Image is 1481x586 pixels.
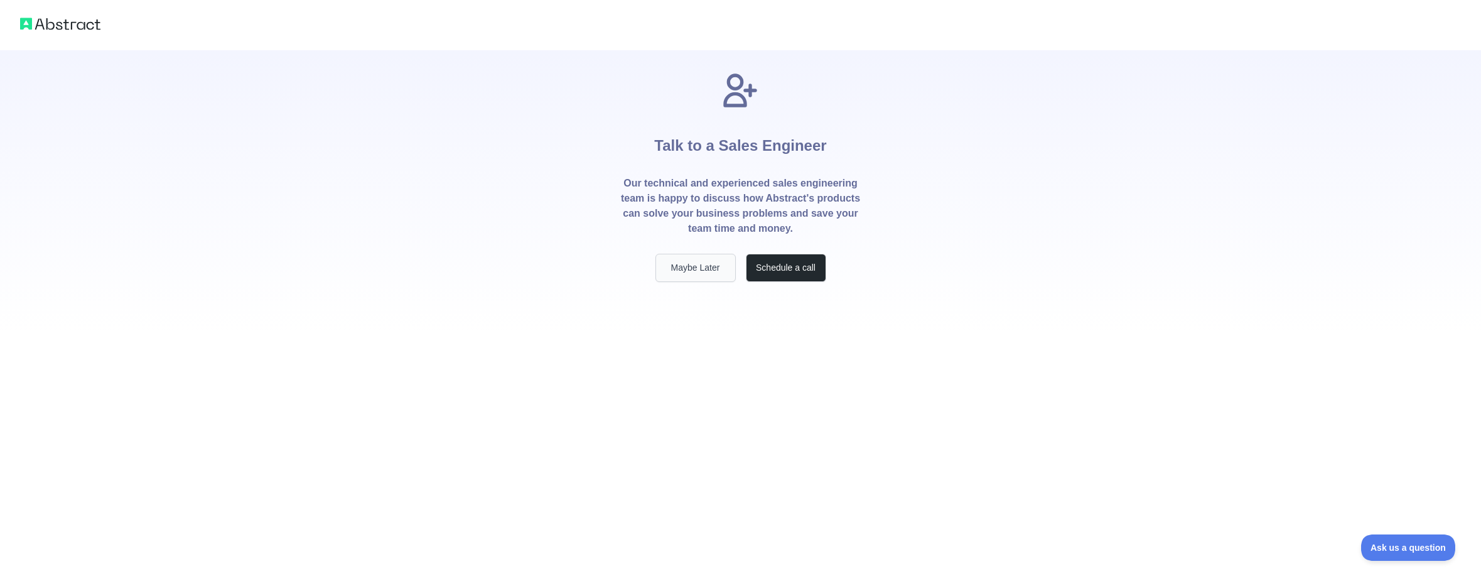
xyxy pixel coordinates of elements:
[1361,534,1456,561] iframe: Toggle Customer Support
[654,111,826,176] h1: Talk to a Sales Engineer
[620,176,861,236] p: Our technical and experienced sales engineering team is happy to discuss how Abstract's products ...
[655,254,736,282] button: Maybe Later
[746,254,826,282] button: Schedule a call
[20,15,100,33] img: Abstract logo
